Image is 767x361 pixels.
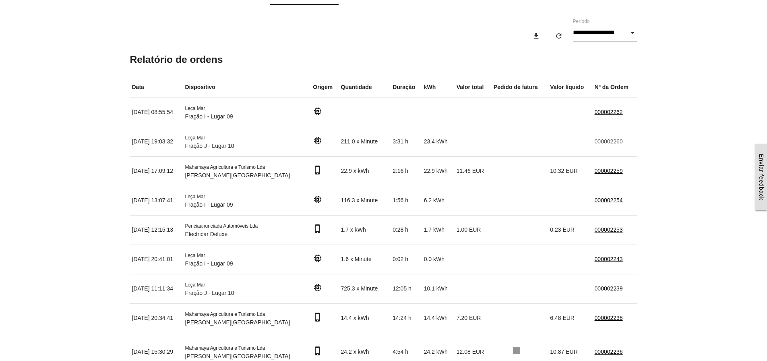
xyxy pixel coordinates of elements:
[391,127,422,156] td: 3:31 h
[391,274,422,303] td: 12:05 h
[185,223,258,229] span: Periciaanunciada Automóveis Lda
[185,353,290,359] span: [PERSON_NAME][GEOGRAPHIC_DATA]
[526,29,547,43] button: download
[548,29,569,43] button: refresh
[455,156,492,186] td: 11.46 EUR
[185,253,205,258] span: Leça Mar
[422,77,455,98] th: kWh
[313,106,323,116] i: memory
[130,274,183,303] td: [DATE] 11:11:34
[593,77,637,98] th: Nº da Ordem
[422,127,455,156] td: 23.4 kWh
[313,283,323,293] i: memory
[595,109,623,115] a: 000002262
[595,138,623,145] a: 000002260
[183,77,311,98] th: Dispositivo
[185,260,233,267] span: Fração I - Lugar 09
[391,245,422,274] td: 0:02 h
[595,168,623,174] a: 000002259
[311,77,339,98] th: Origem
[130,186,183,215] td: [DATE] 13:07:41
[595,256,623,262] a: 000002243
[185,164,265,170] span: Mahamaya Agricultura e Turismo Lda
[339,127,391,156] td: 211.0 x Minute
[755,144,767,210] a: Enviar feedback
[185,113,233,120] span: Fração I - Lugar 09
[185,143,234,149] span: Fração J - Lugar 10
[595,226,623,233] a: 000002253
[555,29,563,43] i: refresh
[455,77,492,98] th: Valor total
[313,195,323,204] i: memory
[455,303,492,333] td: 7.20 EUR
[130,54,637,65] h5: Relatório de ordens
[130,77,183,98] th: Data
[313,165,323,175] i: phone_iphone
[185,135,205,141] span: Leça Mar
[313,136,323,145] i: memory
[339,186,391,215] td: 116.3 x Minute
[422,186,455,215] td: 6.2 kWh
[391,186,422,215] td: 1:56 h
[313,224,323,234] i: phone_iphone
[185,282,205,288] span: Leça Mar
[595,285,623,292] a: 000002239
[391,215,422,245] td: 0:28 h
[185,311,265,317] span: Mahamaya Agricultura e Turismo Lda
[185,290,234,296] span: Fração J - Lugar 10
[339,156,391,186] td: 22.9 x kWh
[313,253,323,263] i: memory
[313,346,323,356] i: phone_iphone
[130,98,183,127] td: [DATE] 08:55:54
[185,231,227,237] span: Electricar Deluxe
[595,197,623,203] a: 000002254
[492,77,548,98] th: Pedido de fatura
[339,77,391,98] th: Quantidade
[313,312,323,322] i: phone_iphone
[422,245,455,274] td: 0.0 kWh
[595,349,623,355] a: 000002236
[130,156,183,186] td: [DATE] 17:09:12
[130,215,183,245] td: [DATE] 12:15:13
[422,215,455,245] td: 1.7 kWh
[391,77,422,98] th: Duração
[573,18,590,25] label: Período
[595,315,623,321] a: 000002238
[130,127,183,156] td: [DATE] 19:03:32
[130,245,183,274] td: [DATE] 20:41:01
[339,303,391,333] td: 14.4 x kWh
[130,303,183,333] td: [DATE] 20:34:41
[455,215,492,245] td: 1.00 EUR
[548,156,592,186] td: 10.32 EUR
[339,274,391,303] td: 725.3 x Minute
[548,215,592,245] td: 0.23 EUR
[339,215,391,245] td: 1.7 x kWh
[185,194,205,199] span: Leça Mar
[391,303,422,333] td: 14:24 h
[422,303,455,333] td: 14.4 kWh
[391,156,422,186] td: 2:16 h
[185,106,205,111] span: Leça Mar
[532,29,540,43] i: download
[339,245,391,274] td: 1.6 x Minute
[422,274,455,303] td: 10.1 kWh
[422,156,455,186] td: 22.9 kWh
[185,201,233,208] span: Fração I - Lugar 09
[548,77,592,98] th: Valor líquido
[185,345,265,351] span: Mahamaya Agricultura e Turismo Lda
[185,319,290,326] span: [PERSON_NAME][GEOGRAPHIC_DATA]
[185,172,290,178] span: [PERSON_NAME][GEOGRAPHIC_DATA]
[548,303,592,333] td: 6.48 EUR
